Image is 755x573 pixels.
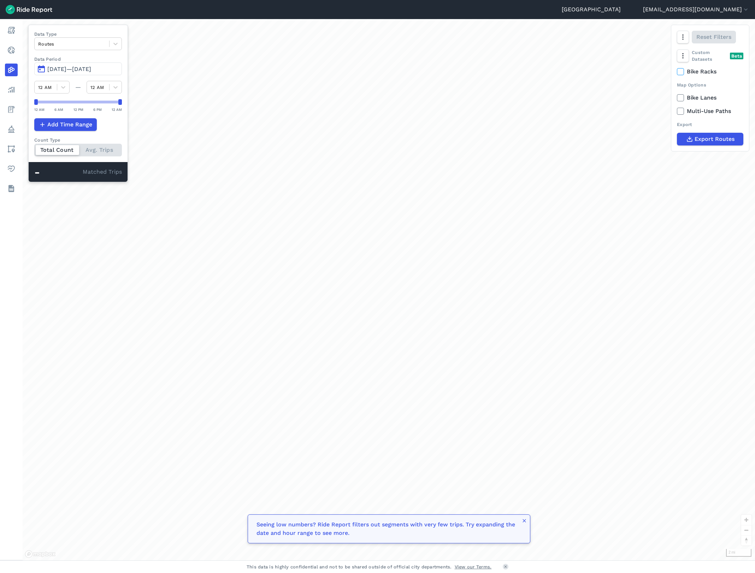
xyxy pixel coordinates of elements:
[695,135,735,143] span: Export Routes
[34,62,122,75] button: [DATE]—[DATE]
[5,182,18,195] a: Datasets
[5,24,18,37] a: Report
[34,31,122,37] label: Data Type
[112,106,122,113] div: 12 AM
[34,118,97,131] button: Add Time Range
[70,83,87,91] div: —
[6,5,52,14] img: Ride Report
[677,82,743,88] div: Map Options
[677,94,743,102] label: Bike Lanes
[34,137,122,143] div: Count Type
[34,56,122,62] label: Data Period
[677,49,743,62] div: Custom Datasets
[696,33,731,41] span: Reset Filters
[5,44,18,56] a: Realtime
[5,123,18,136] a: Policy
[54,106,63,113] div: 6 AM
[5,143,18,155] a: Areas
[730,53,743,59] div: Beta
[677,107,743,115] label: Multi-Use Paths
[643,5,749,14] button: [EMAIL_ADDRESS][DOMAIN_NAME]
[73,106,83,113] div: 12 PM
[677,67,743,76] label: Bike Racks
[34,168,83,177] div: -
[5,103,18,116] a: Fees
[455,563,492,570] a: View our Terms.
[34,106,45,113] div: 12 AM
[47,66,91,72] span: [DATE]—[DATE]
[93,106,102,113] div: 6 PM
[47,120,92,129] span: Add Time Range
[677,121,743,128] div: Export
[5,162,18,175] a: Health
[23,19,755,560] div: loading
[562,5,621,14] a: [GEOGRAPHIC_DATA]
[5,83,18,96] a: Analyze
[5,64,18,76] a: Heatmaps
[677,133,743,145] button: Export Routes
[692,31,736,43] button: Reset Filters
[29,162,128,182] div: Matched Trips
